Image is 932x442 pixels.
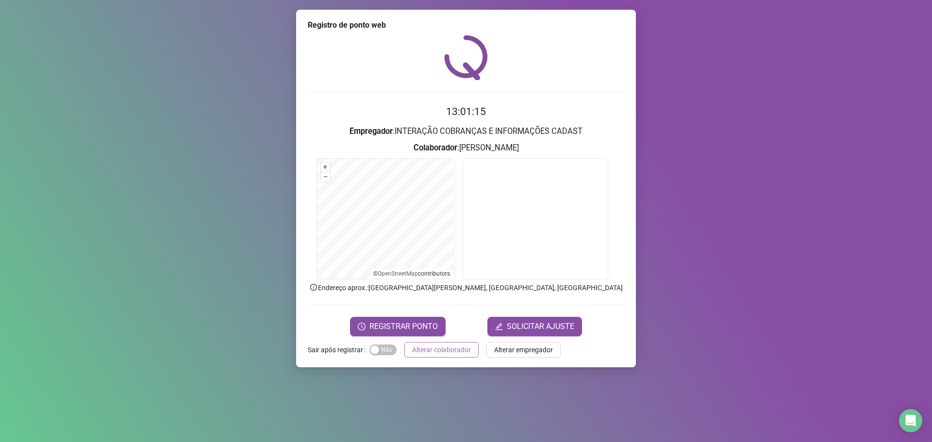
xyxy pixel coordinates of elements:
button: Alterar empregador [486,342,561,358]
img: QRPoint [444,35,488,80]
span: Alterar empregador [494,344,553,355]
button: – [321,172,330,181]
time: 13:01:15 [446,106,486,117]
div: Open Intercom Messenger [899,409,922,432]
h3: : INTERAÇÃO COBRANÇAS E INFORMAÇÕES CADAST [308,125,624,138]
span: clock-circle [358,323,366,330]
button: REGISTRAR PONTO [350,317,446,336]
button: + [321,163,330,172]
button: Alterar colaborador [404,342,479,358]
span: Alterar colaborador [412,344,471,355]
a: OpenStreetMap [378,270,418,277]
strong: Empregador [349,127,393,136]
strong: Colaborador [414,143,457,152]
span: edit [495,323,503,330]
li: © contributors. [373,270,451,277]
span: SOLICITAR AJUSTE [507,321,574,332]
p: Endereço aprox. : [GEOGRAPHIC_DATA][PERSON_NAME], [GEOGRAPHIC_DATA], [GEOGRAPHIC_DATA] [308,282,624,293]
h3: : [PERSON_NAME] [308,142,624,154]
label: Sair após registrar [308,342,369,358]
div: Registro de ponto web [308,19,624,31]
button: editSOLICITAR AJUSTE [487,317,582,336]
span: REGISTRAR PONTO [369,321,438,332]
span: info-circle [309,283,318,292]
